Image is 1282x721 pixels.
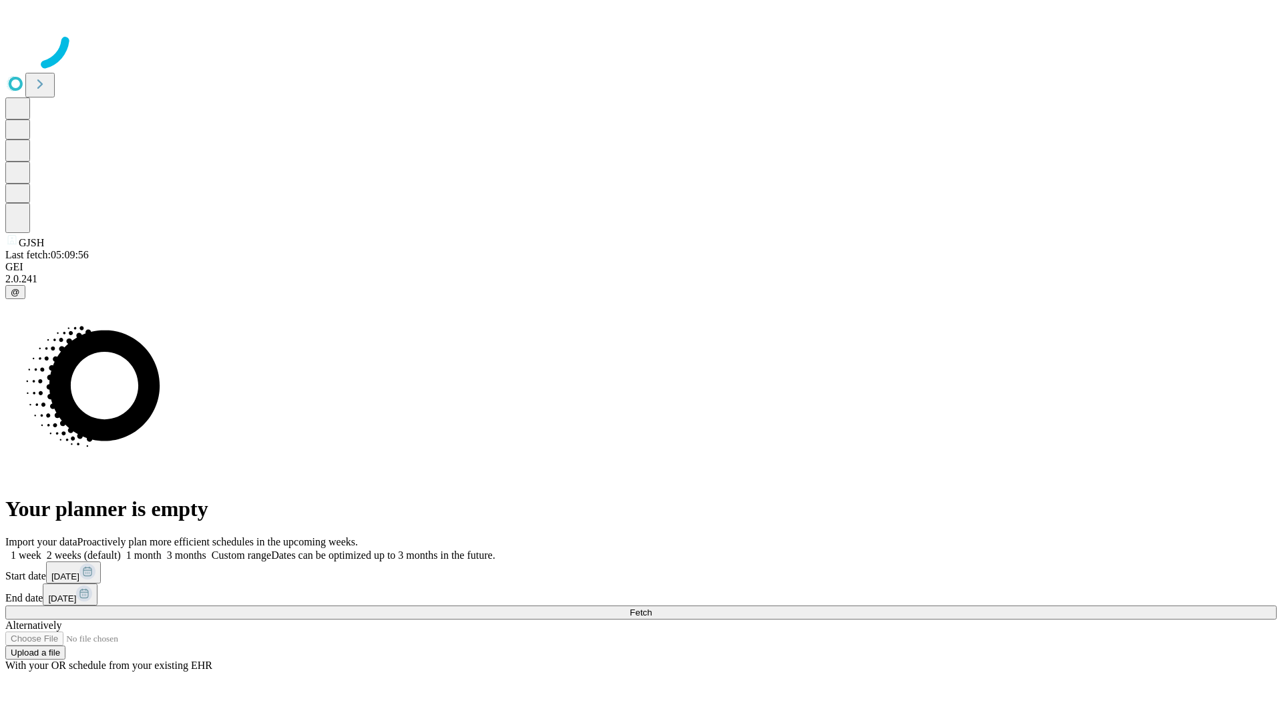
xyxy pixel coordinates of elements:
[5,497,1277,521] h1: Your planner is empty
[5,606,1277,620] button: Fetch
[11,549,41,561] span: 1 week
[46,561,101,583] button: [DATE]
[5,561,1277,583] div: Start date
[167,549,206,561] span: 3 months
[77,536,358,547] span: Proactively plan more efficient schedules in the upcoming weeks.
[5,536,77,547] span: Import your data
[5,273,1277,285] div: 2.0.241
[47,549,121,561] span: 2 weeks (default)
[5,620,61,631] span: Alternatively
[212,549,271,561] span: Custom range
[5,249,89,260] span: Last fetch: 05:09:56
[5,660,212,671] span: With your OR schedule from your existing EHR
[5,261,1277,273] div: GEI
[5,285,25,299] button: @
[43,583,97,606] button: [DATE]
[5,646,65,660] button: Upload a file
[48,593,76,604] span: [DATE]
[5,583,1277,606] div: End date
[51,571,79,581] span: [DATE]
[19,237,44,248] span: GJSH
[11,287,20,297] span: @
[126,549,162,561] span: 1 month
[630,608,652,618] span: Fetch
[271,549,495,561] span: Dates can be optimized up to 3 months in the future.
